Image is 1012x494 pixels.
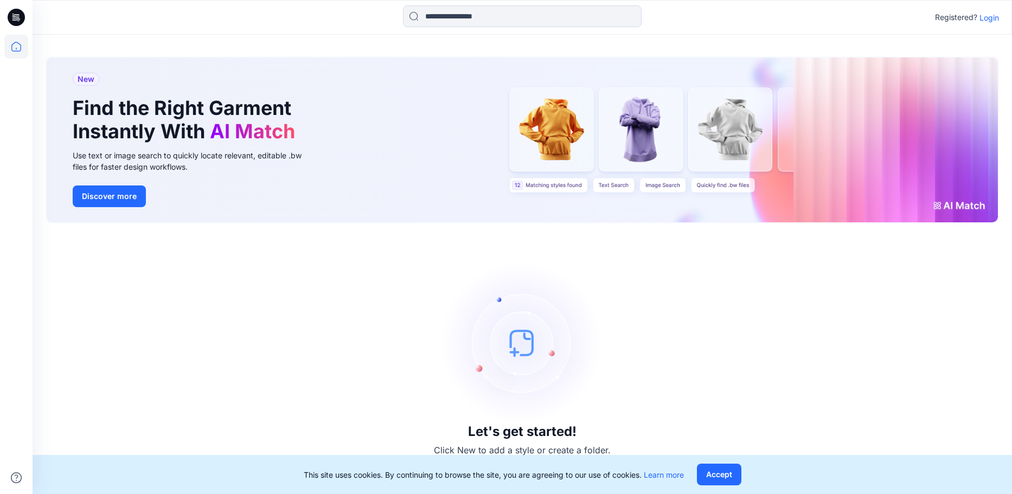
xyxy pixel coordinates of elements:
p: Login [979,12,999,23]
p: This site uses cookies. By continuing to browse the site, you are agreeing to our use of cookies. [304,469,684,480]
a: Learn more [644,470,684,479]
p: Registered? [935,11,977,24]
div: Use text or image search to quickly locate relevant, editable .bw files for faster design workflows. [73,150,317,172]
button: Discover more [73,185,146,207]
h1: Find the Right Garment Instantly With [73,97,300,143]
span: AI Match [210,119,295,143]
img: empty-state-image.svg [441,261,604,424]
button: Accept [697,464,741,485]
span: New [78,73,94,86]
h3: Let's get started! [468,424,577,439]
p: Click New to add a style or create a folder. [434,444,611,457]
